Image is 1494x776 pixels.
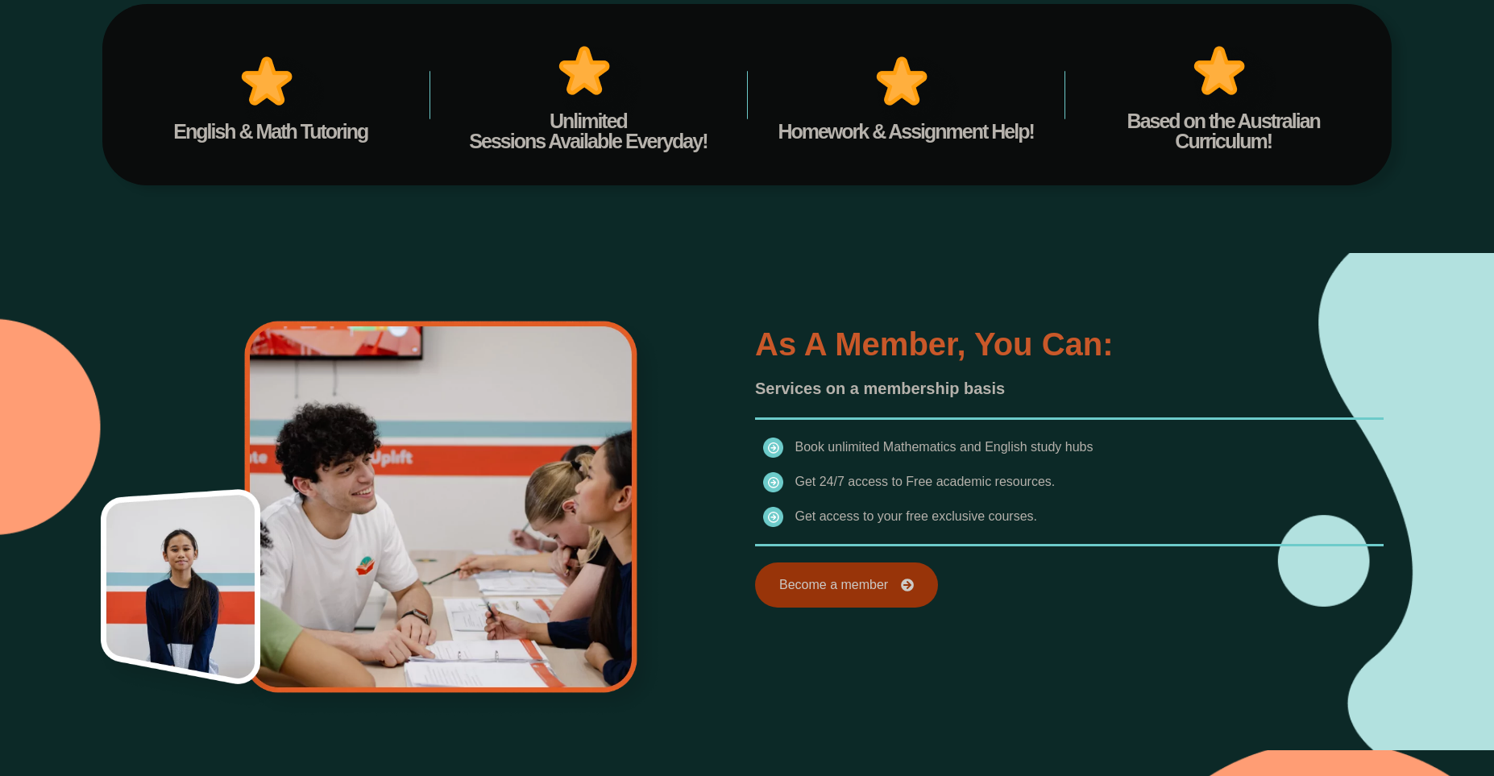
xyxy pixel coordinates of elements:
[763,438,783,458] img: icon-list.png
[795,440,1093,454] span: Book unlimited Mathematics and English study hubs
[795,509,1037,523] span: Get access to your free exclusive courses.
[795,475,1055,488] span: Get 24/7 access to Free academic resources.
[755,376,1384,401] p: Services on a membership basis
[1089,111,1358,151] h4: Based on the Australian Curriculum!
[755,328,1384,360] h3: As a member, you can:
[763,507,783,527] img: icon-list.png
[755,562,938,608] a: Become a member
[771,122,1040,142] h4: Homework & Assignment Help!
[454,111,723,151] h4: Unlimited Sessions Available Everyday!
[779,579,888,591] span: Become a member
[763,472,783,492] img: icon-list.png
[136,122,405,142] h4: English & Math Tutoring
[1133,128,1494,776] iframe: Chat Widget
